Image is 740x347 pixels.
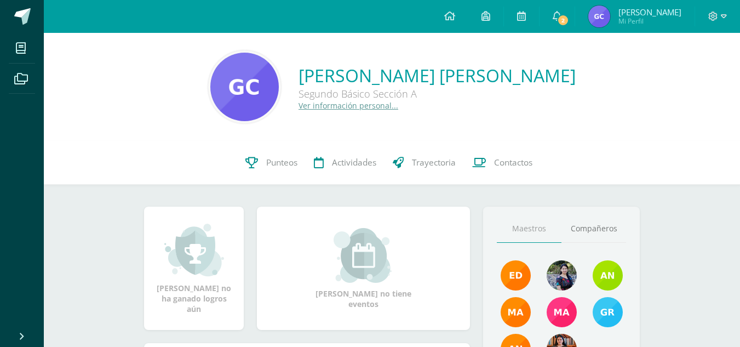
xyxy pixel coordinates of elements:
[618,16,681,26] span: Mi Perfil
[501,297,531,327] img: 560278503d4ca08c21e9c7cd40ba0529.png
[593,297,623,327] img: b7ce7144501556953be3fc0a459761b8.png
[547,297,577,327] img: 7766054b1332a6085c7723d22614d631.png
[547,260,577,291] img: 9b17679b4520195df407efdfd7b84603.png
[299,87,576,100] div: Segundo Básico Sección A
[618,7,681,18] span: [PERSON_NAME]
[266,157,297,168] span: Punteos
[309,228,418,309] div: [PERSON_NAME] no tiene eventos
[497,215,561,243] a: Maestros
[494,157,532,168] span: Contactos
[561,215,626,243] a: Compañeros
[155,223,233,314] div: [PERSON_NAME] no ha ganado logros aún
[299,64,576,87] a: [PERSON_NAME] [PERSON_NAME]
[412,157,456,168] span: Trayectoria
[306,141,385,185] a: Actividades
[332,157,376,168] span: Actividades
[464,141,541,185] a: Contactos
[237,141,306,185] a: Punteos
[501,260,531,291] img: f40e456500941b1b33f0807dd74ea5cf.png
[299,100,398,111] a: Ver información personal...
[385,141,464,185] a: Trayectoria
[210,53,279,121] img: b8b1339019f2e4a10ae2f3023a8d845a.png
[557,14,569,26] span: 2
[593,260,623,291] img: e6b27947fbea61806f2b198ab17e5dde.png
[164,223,224,277] img: achievement_small.png
[588,5,610,27] img: dc6ed879aac2b970dcfff356712fdce6.png
[334,228,393,283] img: event_small.png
